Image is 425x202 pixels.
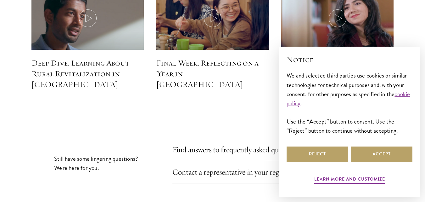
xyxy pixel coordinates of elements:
div: We and selected third parties use cookies or similar technologies for technical purposes and, wit... [287,71,412,135]
a: Contact a representative in your region [172,167,289,177]
button: Learn more and customize [314,175,385,185]
p: Still have some lingering questions? We're here for you. [54,154,139,172]
button: Accept [351,147,412,162]
a: Find answers to frequently asked questions [172,145,299,154]
button: Reject [287,147,348,162]
h5: Final Week: Reflecting on a Year in [GEOGRAPHIC_DATA] [156,58,269,90]
h5: Deep Dive: Learning About Rural Revitalization in [GEOGRAPHIC_DATA] [31,58,144,90]
a: cookie policy [287,89,410,108]
h2: Notice [287,54,412,65]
